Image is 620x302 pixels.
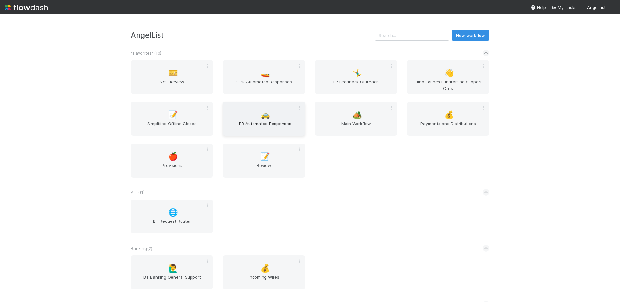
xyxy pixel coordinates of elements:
[587,5,606,10] span: AngelList
[168,208,178,217] span: 🌐
[260,152,270,161] span: 📝
[131,102,213,136] a: 📝Simplified Offline Closes
[168,111,178,119] span: 📝
[407,102,489,136] a: 💰Payments and Distributions
[168,264,178,273] span: 🙋‍♂️
[551,5,577,10] span: My Tasks
[375,30,449,41] input: Search...
[317,79,395,92] span: LP Feedback Outreach
[133,218,211,231] span: BT Request Router
[409,79,487,92] span: Fund Launch Fundraising Support Calls
[131,31,375,39] h3: AngelList
[131,144,213,178] a: 🍎Provisions
[131,200,213,233] a: 🌐BT Request Router
[315,102,397,136] a: 🏕️Main Workflow
[223,144,305,178] a: 📝Review
[409,120,487,133] span: Payments and Distributions
[260,264,270,273] span: 💰
[223,102,305,136] a: 🚕LPR Automated Responses
[225,274,303,287] span: Incoming Wires
[131,255,213,289] a: 🙋‍♂️BT Banking General Support
[5,2,48,13] img: logo-inverted-e16ddd16eac7371096b0.svg
[315,60,397,94] a: 🤸‍♂️LP Feedback Outreach
[133,79,211,92] span: KYC Review
[168,69,178,77] span: 🎫
[531,4,546,11] div: Help
[133,162,211,175] span: Provisions
[551,4,577,11] a: My Tasks
[131,50,161,56] span: *Favorites* ( 10 )
[260,111,270,119] span: 🚕
[352,69,362,77] span: 🤸‍♂️
[223,60,305,94] a: 🚤GPR Automated Responses
[131,190,145,195] span: AL < ( 1 )
[133,120,211,133] span: Simplified Offline Closes
[608,5,615,11] img: avatar_218ae7b5-dcd5-4ccc-b5d5-7cc00ae2934f.png
[133,274,211,287] span: BT Banking General Support
[168,152,178,161] span: 🍎
[225,79,303,92] span: GPR Automated Responses
[225,162,303,175] span: Review
[131,246,152,251] span: Banking ( 2 )
[223,255,305,289] a: 💰Incoming Wires
[260,69,270,77] span: 🚤
[131,60,213,94] a: 🎫KYC Review
[407,60,489,94] a: 👋Fund Launch Fundraising Support Calls
[352,111,362,119] span: 🏕️
[452,30,489,41] button: New workflow
[444,69,454,77] span: 👋
[317,120,395,133] span: Main Workflow
[444,111,454,119] span: 💰
[225,120,303,133] span: LPR Automated Responses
